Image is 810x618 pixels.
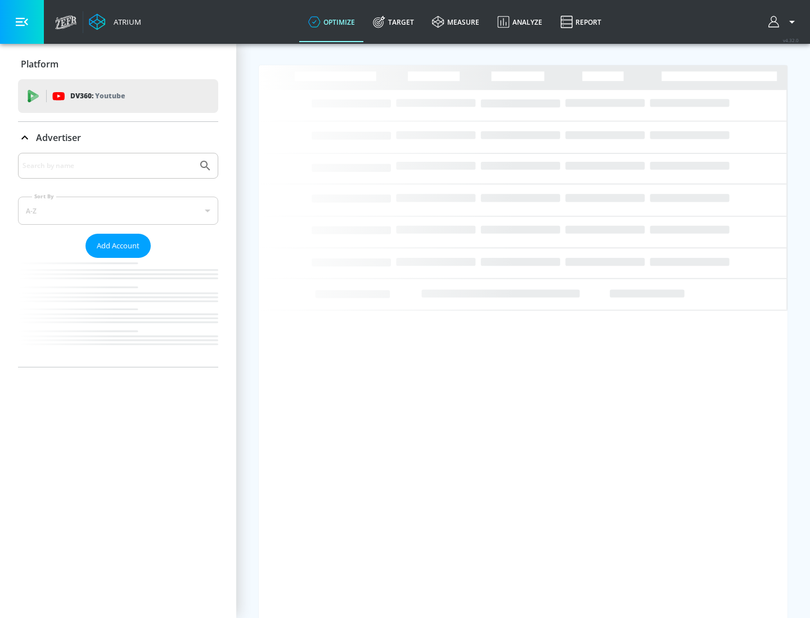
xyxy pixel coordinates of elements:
[18,258,218,367] nav: list of Advertiser
[488,2,551,42] a: Analyze
[70,90,125,102] p: DV360:
[551,2,610,42] a: Report
[18,153,218,367] div: Advertiser
[85,234,151,258] button: Add Account
[95,90,125,102] p: Youtube
[18,197,218,225] div: A-Z
[18,122,218,153] div: Advertiser
[89,13,141,30] a: Atrium
[423,2,488,42] a: measure
[783,37,799,43] span: v 4.32.0
[97,239,139,252] span: Add Account
[36,131,81,144] p: Advertiser
[299,2,364,42] a: optimize
[364,2,423,42] a: Target
[21,58,58,70] p: Platform
[32,193,56,200] label: Sort By
[18,79,218,113] div: DV360: Youtube
[18,48,218,80] div: Platform
[109,17,141,27] div: Atrium
[22,158,193,173] input: Search by name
